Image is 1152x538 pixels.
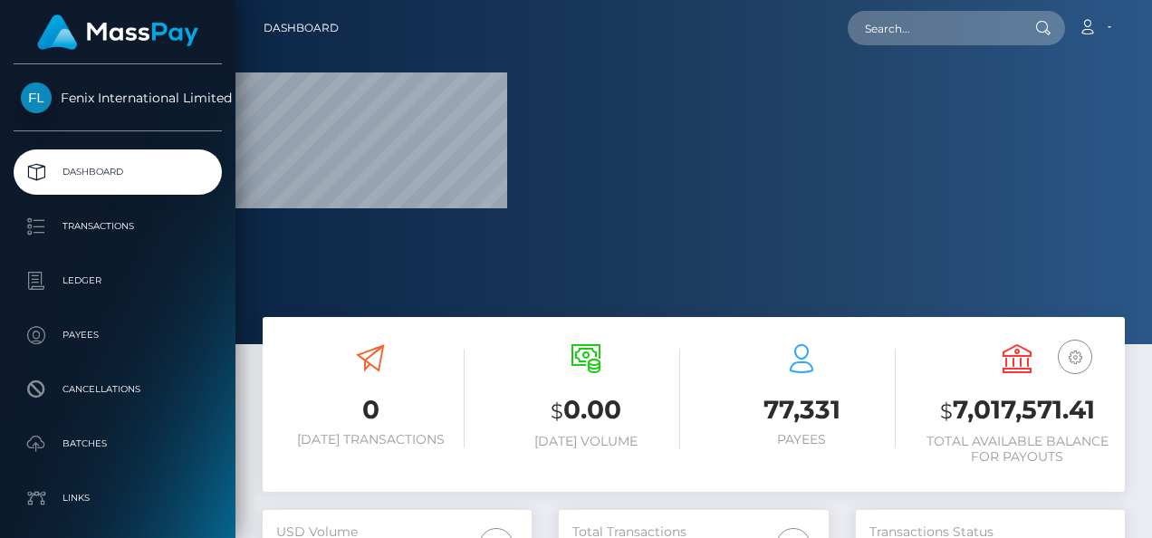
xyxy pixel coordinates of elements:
[264,9,339,47] a: Dashboard
[21,376,215,403] p: Cancellations
[14,476,222,521] a: Links
[923,392,1111,429] h3: 7,017,571.41
[276,392,465,428] h3: 0
[14,421,222,466] a: Batches
[14,312,222,358] a: Payees
[707,432,896,447] h6: Payees
[21,485,215,512] p: Links
[492,434,680,449] h6: [DATE] Volume
[21,213,215,240] p: Transactions
[14,90,222,106] span: Fenix International Limited
[21,82,52,113] img: Fenix International Limited
[21,322,215,349] p: Payees
[492,392,680,429] h3: 0.00
[37,14,198,50] img: MassPay Logo
[14,204,222,249] a: Transactions
[923,434,1111,465] h6: Total Available Balance for Payouts
[14,149,222,195] a: Dashboard
[276,432,465,447] h6: [DATE] Transactions
[21,430,215,457] p: Batches
[14,258,222,303] a: Ledger
[21,267,215,294] p: Ledger
[21,159,215,186] p: Dashboard
[707,392,896,428] h3: 77,331
[940,399,953,424] small: $
[848,11,1018,45] input: Search...
[14,367,222,412] a: Cancellations
[551,399,563,424] small: $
